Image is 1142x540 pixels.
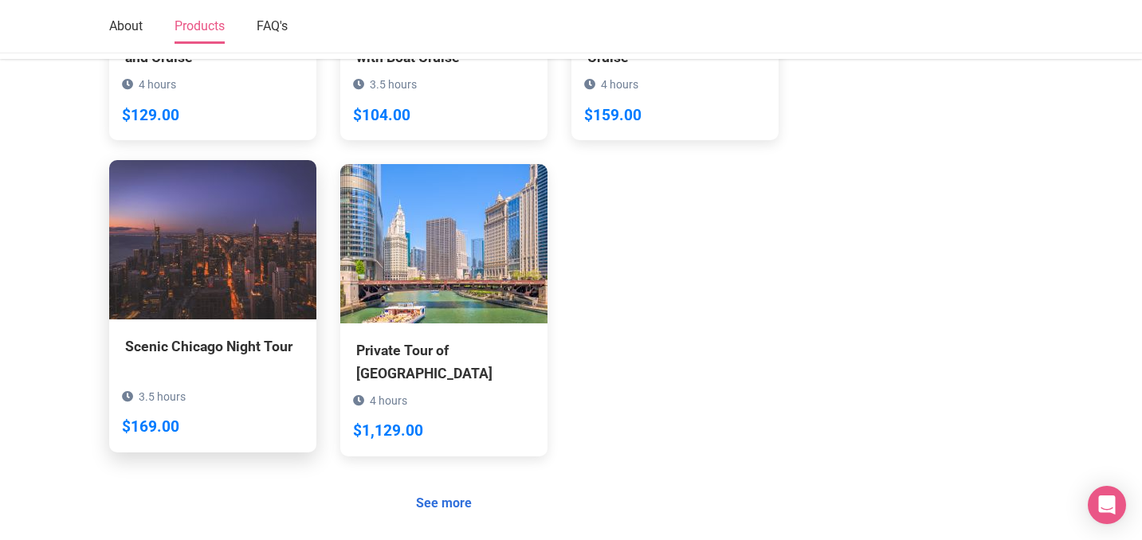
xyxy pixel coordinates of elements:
[601,78,638,91] span: 4 hours
[139,390,186,403] span: 3.5 hours
[406,488,482,518] a: See more
[122,104,179,128] div: $129.00
[175,10,225,44] a: Products
[340,164,547,323] img: Private Tour of Chicago
[122,415,179,440] div: $169.00
[370,78,417,91] span: 3.5 hours
[109,160,316,319] img: Scenic Chicago Night Tour
[257,10,288,44] a: FAQ's
[584,104,642,128] div: $159.00
[370,394,407,407] span: 4 hours
[353,419,423,444] div: $1,129.00
[340,164,547,456] a: Private Tour of [GEOGRAPHIC_DATA] 4 hours $1,129.00
[125,335,300,358] div: Scenic Chicago Night Tour
[139,78,176,91] span: 4 hours
[1088,486,1126,524] div: Open Intercom Messenger
[356,339,532,384] div: Private Tour of [GEOGRAPHIC_DATA]
[109,10,143,44] a: About
[353,104,410,128] div: $104.00
[109,160,316,429] a: Scenic Chicago Night Tour 3.5 hours $169.00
